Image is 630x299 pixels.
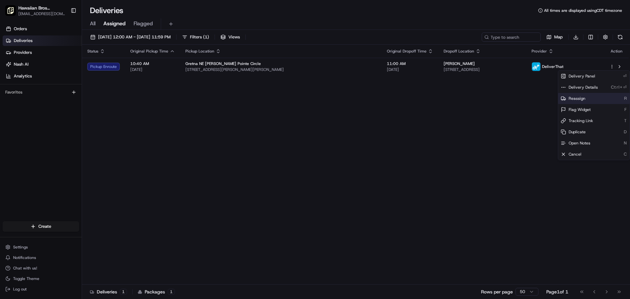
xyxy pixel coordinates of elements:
span: API Documentation [62,95,105,102]
span: F [624,107,627,113]
input: Clear [17,42,108,49]
span: T [624,118,627,124]
span: Ctrl+⏎ [611,84,627,90]
span: Duplicate [569,129,586,135]
span: Delivery Details [569,85,598,90]
span: Delivery Panel [569,74,595,79]
span: Tracking Link [569,118,593,123]
span: Reassign [569,96,585,101]
div: Start new chat [22,63,108,69]
div: 📗 [7,96,12,101]
span: D [624,129,627,135]
p: Welcome 👋 [7,26,119,37]
button: Start new chat [112,65,119,73]
a: Powered byPylon [46,111,79,116]
span: C [624,151,627,157]
div: We're available if you need us! [22,69,83,75]
a: 📗Knowledge Base [4,93,53,104]
img: Nash [7,7,20,20]
span: R [624,96,627,101]
span: Cancel [569,152,581,157]
span: Open Notes [569,140,590,146]
span: ⏎ [623,73,627,79]
img: 1736555255976-a54dd68f-1ca7-489b-9aae-adbdc363a1c4 [7,63,18,75]
span: Flag Widget [569,107,591,112]
span: Knowledge Base [13,95,50,102]
a: 💻API Documentation [53,93,108,104]
span: N [624,140,627,146]
span: Pylon [65,111,79,116]
div: 💻 [55,96,61,101]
